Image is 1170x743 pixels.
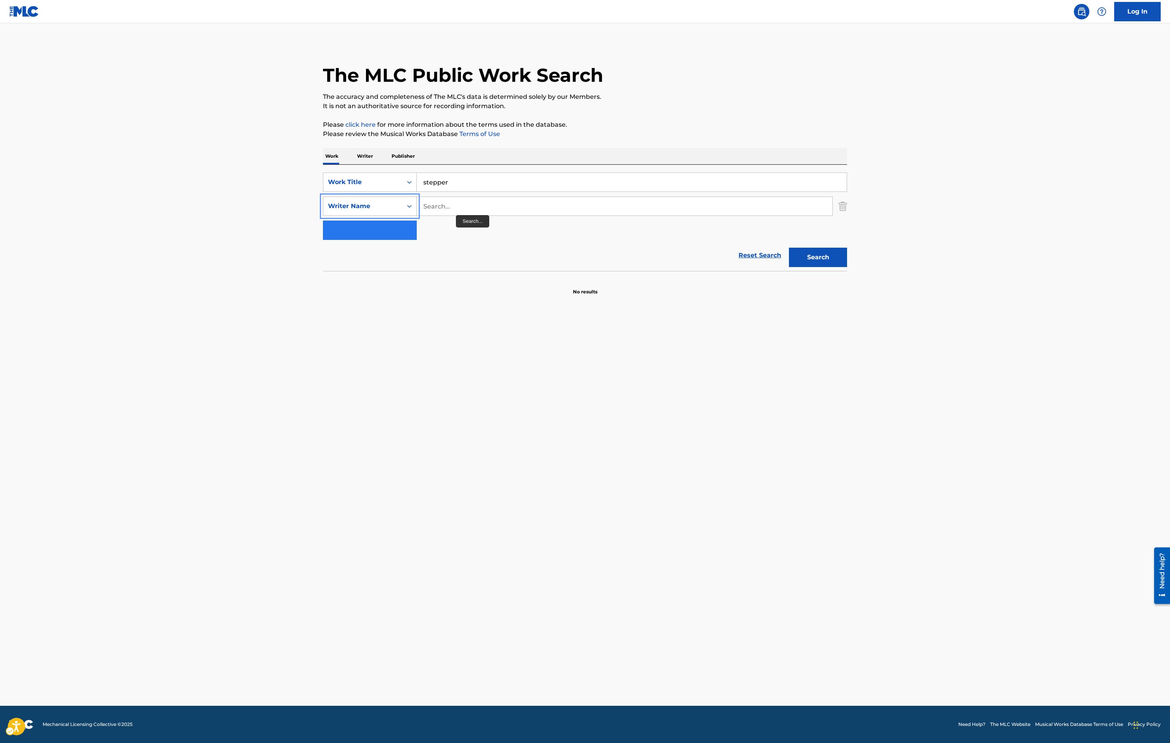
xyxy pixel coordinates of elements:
img: 9d2ae6d4665cec9f34b9.svg [401,226,411,235]
div: Work Title [328,178,398,187]
img: logo [9,720,33,729]
div: Drag [1134,714,1138,737]
img: help [1097,7,1106,16]
button: Add Criteria [323,221,417,240]
img: Delete Criterion [839,197,847,216]
p: No results [573,279,597,295]
a: The MLC Website [990,721,1030,728]
a: Log In [1114,2,1161,21]
a: Privacy Policy [1128,721,1161,728]
p: Work [323,148,341,164]
p: Writer [355,148,375,164]
button: Search [789,248,847,267]
a: Terms of Use [458,130,500,138]
iframe: Iframe | Resource Center [1148,544,1170,607]
input: Search... [417,173,847,191]
p: Please review the Musical Works Database [323,129,847,139]
p: Please for more information about the terms used in the database. [323,120,847,129]
span: Mechanical Licensing Collective © 2025 [43,721,133,728]
a: Need Help? [958,721,985,728]
p: It is not an authoritative source for recording information. [323,102,847,111]
img: search [1077,7,1086,16]
iframe: Hubspot Iframe [1131,706,1170,743]
a: Musical Works Database Terms of Use [1035,721,1123,728]
div: On [402,173,416,191]
input: Search... [417,197,832,215]
a: Reset Search [735,247,785,264]
h1: The MLC Public Work Search [323,64,603,87]
img: MLC Logo [9,6,39,17]
p: The accuracy and completeness of The MLC's data is determined solely by our Members. [323,92,847,102]
p: Publisher [389,148,417,164]
form: Search Form [323,172,847,271]
a: click here [345,121,376,128]
div: Writer Name [328,202,398,211]
div: Chat Widget [1131,706,1170,743]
